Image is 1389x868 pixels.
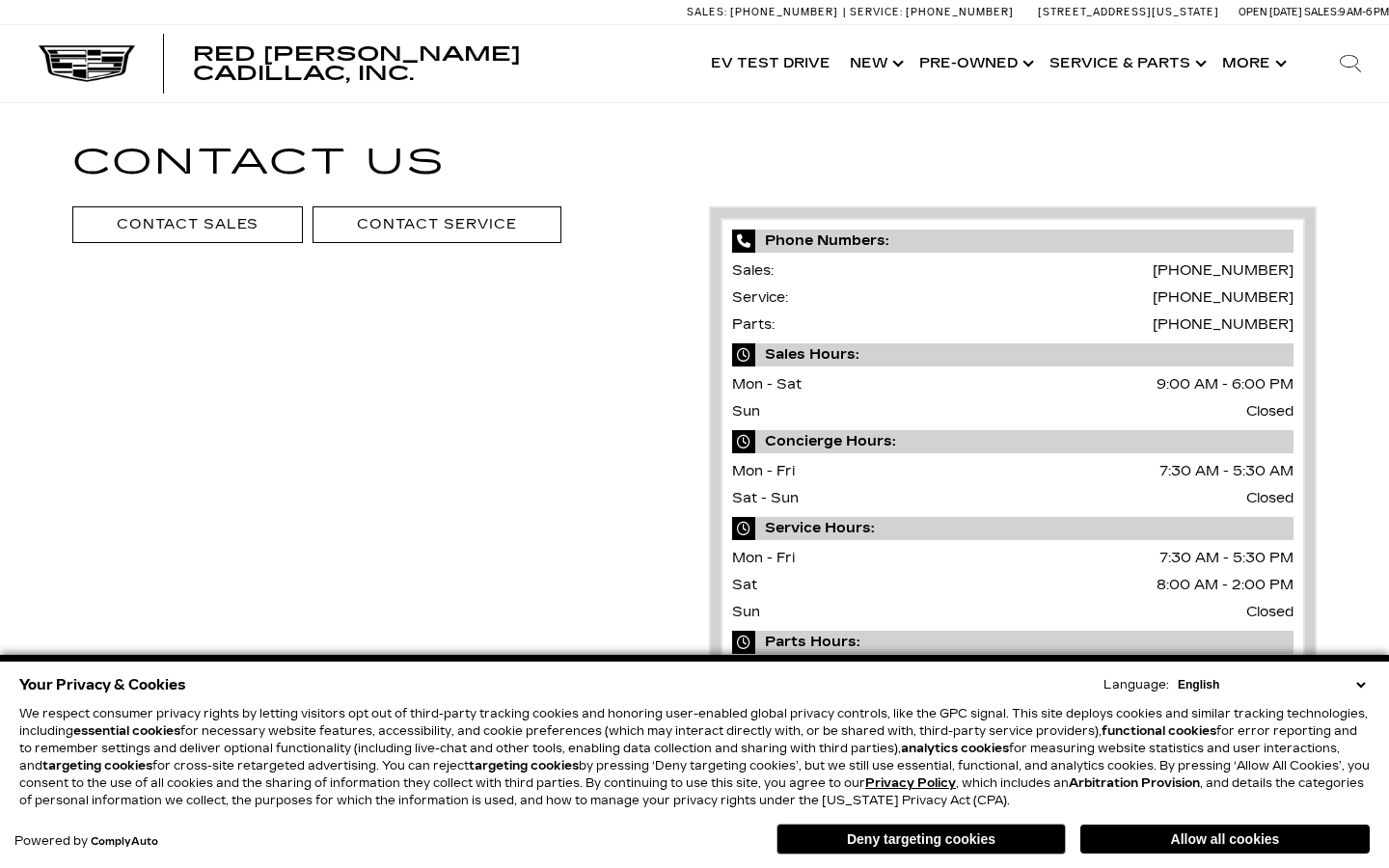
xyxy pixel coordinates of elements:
span: Sun [732,604,760,620]
a: [PHONE_NUMBER] [1153,262,1294,279]
span: Mon - Fri [732,463,795,479]
span: Red [PERSON_NAME] Cadillac, Inc. [193,42,521,85]
a: EV Test Drive [701,25,840,102]
span: Service Hours: [732,517,1294,540]
a: Red [PERSON_NAME] Cadillac, Inc. [193,44,682,83]
a: Pre-Owned [910,25,1040,102]
a: ComplyAuto [91,836,158,848]
span: Mon - Fri [732,550,795,566]
strong: functional cookies [1102,724,1216,738]
span: 7:30 AM - 5:30 AM [1159,458,1294,485]
button: Allow all cookies [1080,825,1370,854]
span: Sales Hours: [732,343,1294,366]
p: We respect consumer privacy rights by letting visitors opt out of third-party tracking cookies an... [19,705,1370,809]
span: Service: [850,6,903,18]
button: Deny targeting cookies [776,824,1066,854]
span: Concierge Hours: [732,430,1294,453]
strong: Arbitration Provision [1069,776,1200,790]
select: Language Select [1173,676,1370,693]
a: [STREET_ADDRESS][US_STATE] [1038,6,1219,18]
div: Language: [1103,679,1169,691]
span: Sun [732,403,760,420]
span: 9:00 AM - 6:00 PM [1157,371,1294,398]
span: Sales: [1304,6,1339,18]
span: Parts Hours: [732,631,1294,654]
a: Service: [PHONE_NUMBER] [843,7,1019,17]
strong: analytics cookies [901,742,1009,755]
a: [PHONE_NUMBER] [1153,289,1294,306]
span: Sat [732,577,757,593]
a: Sales: [PHONE_NUMBER] [687,7,843,17]
a: New [840,25,910,102]
a: Service & Parts [1040,25,1212,102]
span: Sales: [687,6,727,18]
span: 9 AM-6 PM [1339,6,1389,18]
span: Closed [1246,398,1294,425]
span: Parts: [732,316,775,333]
span: Open [DATE] [1239,6,1302,18]
span: 8:00 AM - 2:00 PM [1157,572,1294,599]
span: Closed [1246,599,1294,626]
a: Privacy Policy [865,776,956,790]
a: Contact Service [313,206,560,242]
span: Phone Numbers: [732,230,1294,253]
img: Cadillac Dark Logo with Cadillac White Text [39,45,135,82]
span: [PHONE_NUMBER] [730,6,838,18]
strong: essential cookies [73,724,180,738]
span: Mon - Sat [732,376,802,393]
a: [PHONE_NUMBER] [1153,316,1294,333]
strong: targeting cookies [469,759,579,773]
span: Sat - Sun [732,490,799,506]
span: 7:30 AM - 5:30 PM [1159,545,1294,572]
div: Powered by [14,835,158,848]
span: Closed [1246,485,1294,512]
strong: targeting cookies [42,759,152,773]
span: Service: [732,289,788,306]
button: More [1212,25,1293,102]
h1: Contact Us [72,134,1317,191]
span: Your Privacy & Cookies [19,671,186,698]
a: Contact Sales [72,206,303,242]
span: [PHONE_NUMBER] [906,6,1014,18]
span: Sales: [732,262,774,279]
